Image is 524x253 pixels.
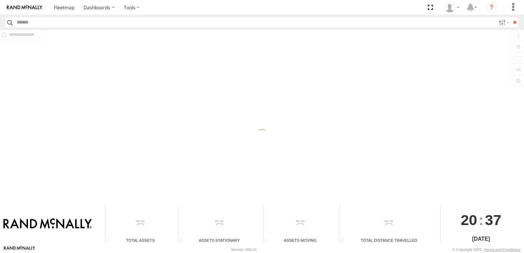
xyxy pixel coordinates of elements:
[263,237,337,243] div: Assets Moving
[178,238,188,243] div: Total number of assets current stationary.
[231,248,257,252] div: Version: 308.01
[340,237,438,243] div: Total Distance Travelled
[105,238,116,243] div: Total number of Enabled Assets
[486,2,497,13] i: ?
[452,248,520,252] div: © Copyright 2025 -
[440,205,521,235] div: :
[442,2,462,13] div: Valeo Dash
[7,5,42,10] img: rand-logo.svg
[178,237,260,243] div: Assets Stationary
[461,205,477,235] span: 20
[263,238,274,243] div: Total number of assets current in transit.
[496,17,511,27] label: Search Filter Options
[3,218,92,230] img: Rand McNally
[484,248,520,252] a: Terms and Conditions
[105,237,175,243] div: Total Assets
[4,246,35,253] a: Visit our Website
[485,205,501,235] span: 37
[340,238,350,243] div: Total distance travelled by all assets within specified date range and applied filters
[440,235,521,243] div: [DATE]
